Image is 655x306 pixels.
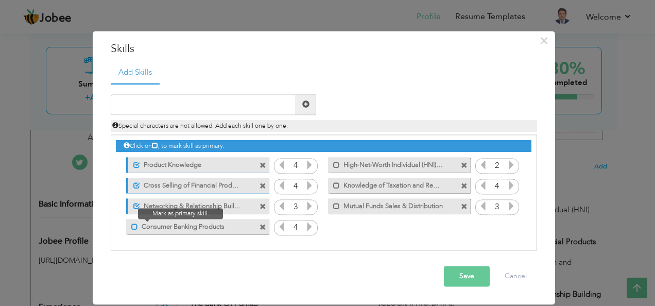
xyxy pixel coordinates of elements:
[340,158,444,171] label: High-Net-Worth Individual (HNI) Advisory
[140,199,243,212] label: Networking & Relationship Building
[138,208,223,219] span: Mark as primary skill.
[340,199,444,212] label: Mutual Funds Sales & Distribution
[111,41,537,57] h3: Skills
[140,158,243,171] label: Product Knowledge
[494,266,537,286] button: Cancel
[536,32,553,49] button: Close
[140,178,243,191] label: Cross Selling of Financial Products
[444,266,490,286] button: Save
[138,219,242,232] label: Consumer Banking Products
[340,178,444,191] label: Knowledge of Taxation and Regulations
[112,122,288,130] span: Special characters are not allowed. Add each skill one by one.
[540,31,548,50] span: ×
[116,140,531,152] div: Click on , to mark skill as primary.
[111,62,160,84] a: Add Skills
